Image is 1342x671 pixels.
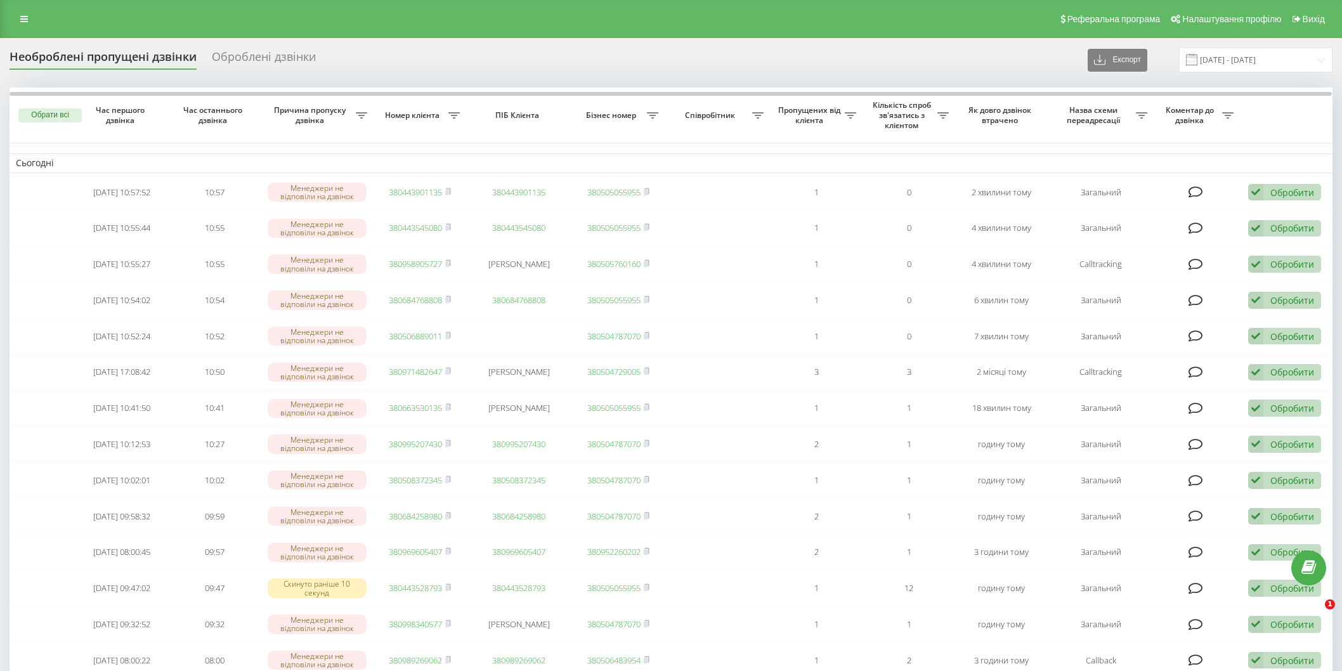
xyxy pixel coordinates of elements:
[955,535,1048,569] td: 3 години тому
[1048,464,1154,497] td: Загальний
[770,176,863,209] td: 1
[75,211,168,245] td: [DATE] 10:55:44
[587,294,641,306] a: 380505055955
[770,356,863,389] td: 3
[389,222,442,233] a: 380443545080
[587,402,641,414] a: 380505055955
[863,356,955,389] td: 3
[10,50,197,70] div: Необроблені пропущені дзвінки
[268,183,367,202] div: Менеджери не відповіли на дзвінок
[587,511,641,522] a: 380504787070
[466,608,572,641] td: [PERSON_NAME]
[492,511,545,522] a: 380684258980
[863,427,955,461] td: 1
[955,427,1048,461] td: годину тому
[168,608,261,641] td: 09:32
[770,571,863,605] td: 1
[863,608,955,641] td: 1
[863,464,955,497] td: 1
[863,176,955,209] td: 0
[1048,247,1154,281] td: Calltracking
[389,438,442,450] a: 380995207430
[389,366,442,377] a: 380971482647
[1048,427,1154,461] td: Загальний
[587,330,641,342] a: 380504787070
[389,511,442,522] a: 380684258980
[389,258,442,270] a: 380958905727
[587,474,641,486] a: 380504787070
[1270,402,1314,414] div: Обробити
[1270,582,1314,594] div: Обробити
[1048,500,1154,533] td: Загальний
[168,571,261,605] td: 09:47
[389,294,442,306] a: 380684768808
[770,283,863,317] td: 1
[869,100,937,130] span: Кількість спроб зв'язатись з клієнтом
[492,474,545,486] a: 380508372345
[770,608,863,641] td: 1
[492,582,545,594] a: 380443528793
[1088,49,1147,72] button: Експорт
[268,254,367,273] div: Менеджери не відповіли на дзвінок
[75,356,168,389] td: [DATE] 17:08:42
[268,290,367,309] div: Менеджери не відповіли на дзвінок
[168,283,261,317] td: 10:54
[587,258,641,270] a: 380505760160
[587,438,641,450] a: 380504787070
[1303,14,1325,24] span: Вихід
[770,391,863,425] td: 1
[268,327,367,346] div: Менеджери не відповіли на дзвінок
[1160,105,1222,125] span: Коментар до дзвінка
[955,500,1048,533] td: годину тому
[380,110,448,121] span: Номер клієнта
[955,176,1048,209] td: 2 хвилини тому
[466,247,572,281] td: [PERSON_NAME]
[168,320,261,353] td: 10:52
[863,320,955,353] td: 0
[587,222,641,233] a: 380505055955
[268,543,367,562] div: Менеджери не відповіли на дзвінок
[389,618,442,630] a: 380998340577
[1048,211,1154,245] td: Загальний
[1048,320,1154,353] td: Загальний
[75,571,168,605] td: [DATE] 09:47:02
[168,247,261,281] td: 10:55
[75,247,168,281] td: [DATE] 10:55:27
[863,391,955,425] td: 1
[168,176,261,209] td: 10:57
[389,330,442,342] a: 380506889011
[466,356,572,389] td: [PERSON_NAME]
[1270,618,1314,630] div: Обробити
[770,500,863,533] td: 2
[1270,474,1314,486] div: Обробити
[955,464,1048,497] td: годину тому
[389,402,442,414] a: 380663530135
[492,655,545,666] a: 380989269062
[389,546,442,557] a: 380969605407
[863,283,955,317] td: 0
[1054,105,1136,125] span: Назва схеми переадресації
[1048,608,1154,641] td: Загальний
[955,247,1048,281] td: 4 хвилини тому
[1270,330,1314,342] div: Обробити
[492,546,545,557] a: 380969605407
[1048,176,1154,209] td: Загальний
[268,399,367,418] div: Менеджери не відповіли на дзвінок
[75,391,168,425] td: [DATE] 10:41:50
[267,105,355,125] span: Причина пропуску дзвінка
[1270,655,1314,667] div: Обробити
[770,464,863,497] td: 1
[268,434,367,453] div: Менеджери не відповіли на дзвінок
[1048,283,1154,317] td: Загальний
[1270,546,1314,558] div: Обробити
[212,50,316,70] div: Оброблені дзвінки
[1048,391,1154,425] td: Загальний
[863,211,955,245] td: 0
[492,186,545,198] a: 380443901135
[168,356,261,389] td: 10:50
[268,651,367,670] div: Менеджери не відповіли на дзвінок
[268,471,367,490] div: Менеджери не відповіли на дзвінок
[389,474,442,486] a: 380508372345
[1270,258,1314,270] div: Обробити
[75,320,168,353] td: [DATE] 10:52:24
